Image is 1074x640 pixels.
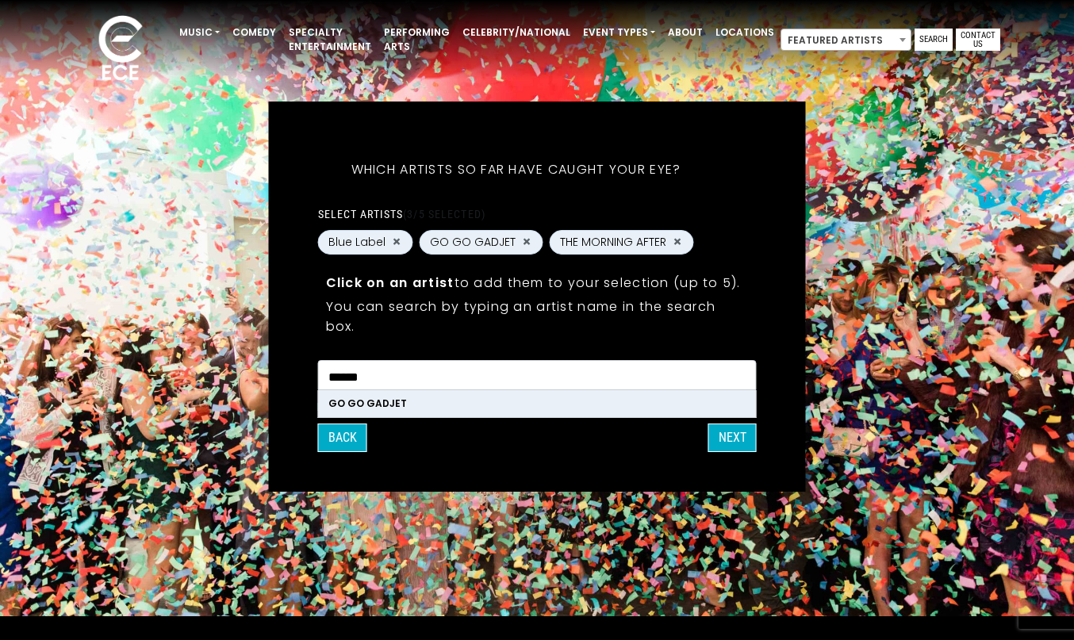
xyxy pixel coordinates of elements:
[456,19,577,46] a: Celebrity/National
[173,19,226,46] a: Music
[326,274,455,292] strong: Click on an artist
[577,19,662,46] a: Event Types
[81,11,160,88] img: ece_new_logo_whitev2-1.png
[662,19,709,46] a: About
[671,235,684,249] button: Remove THE MORNING AFTER
[328,370,746,385] textarea: Search
[781,29,911,51] span: Featured Artists
[318,207,485,221] label: Select artists
[520,235,533,249] button: Remove GO GO GADJET
[430,234,516,251] span: GO GO GADJET
[326,273,749,293] p: to add them to your selection (up to 5).
[956,29,1000,51] a: Contact Us
[226,19,282,46] a: Comedy
[390,235,403,249] button: Remove Blue Label
[403,208,485,220] span: (3/5 selected)
[328,234,385,251] span: Blue Label
[319,390,756,417] li: GO GO GADJET
[326,297,749,336] p: You can search by typing an artist name in the search box.
[378,19,456,60] a: Performing Arts
[560,234,666,251] span: THE MORNING AFTER
[318,423,367,452] button: Back
[709,19,781,46] a: Locations
[318,141,715,198] h5: Which artists so far have caught your eye?
[915,29,953,51] a: Search
[282,19,378,60] a: Specialty Entertainment
[708,423,757,452] button: Next
[781,29,911,52] span: Featured Artists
